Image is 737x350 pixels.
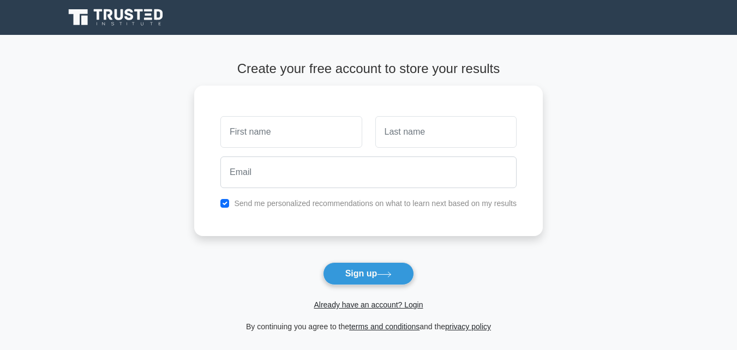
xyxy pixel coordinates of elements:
[323,262,415,285] button: Sign up
[375,116,517,148] input: Last name
[349,322,420,331] a: terms and conditions
[445,322,491,331] a: privacy policy
[314,300,423,309] a: Already have an account? Login
[220,116,362,148] input: First name
[188,320,549,333] div: By continuing you agree to the and the
[194,61,543,77] h4: Create your free account to store your results
[234,199,517,208] label: Send me personalized recommendations on what to learn next based on my results
[220,156,517,188] input: Email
